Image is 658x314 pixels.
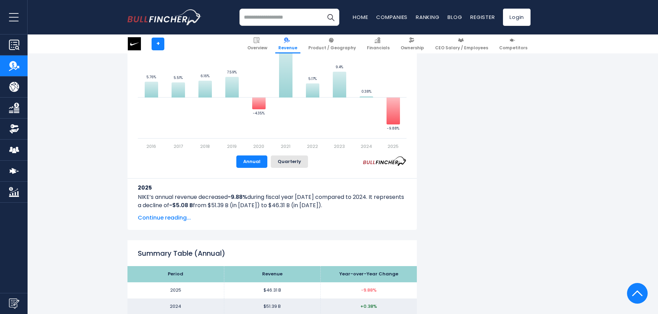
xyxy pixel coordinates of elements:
[253,143,264,150] text: 2020
[376,13,408,21] a: Companies
[174,75,183,80] text: 5.51%
[361,143,372,150] text: 2024
[305,34,359,53] a: Product / Geography
[336,64,343,70] text: 9.4%
[127,266,224,282] th: Period
[228,193,247,201] b: -9.88%
[253,111,265,116] text: -4.35%
[146,143,156,150] text: 2016
[138,193,407,210] p: NIKE’s annual revenue decreased during fiscal year [DATE] compared to 2024. It represents a decli...
[432,34,491,53] a: CEO Salary / Employees
[169,201,193,209] b: -$5.08 B
[201,73,209,79] text: 6.16%
[398,34,427,53] a: Ownership
[244,34,270,53] a: Overview
[334,143,345,150] text: 2023
[416,13,439,21] a: Ranking
[275,34,300,53] a: Revenue
[247,45,267,51] span: Overview
[307,143,318,150] text: 2022
[353,13,368,21] a: Home
[200,143,210,150] text: 2018
[435,45,488,51] span: CEO Salary / Employees
[152,38,164,50] a: +
[388,143,399,150] text: 2025
[224,282,320,298] td: $46.31 B
[360,303,377,310] span: +0.38%
[308,76,317,81] text: 5.17%
[470,13,495,21] a: Register
[227,70,237,75] text: 7.59%
[367,45,390,51] span: Financials
[281,143,290,150] text: 2021
[503,9,531,26] a: Login
[127,9,202,25] img: bullfincher logo
[224,266,320,282] th: Revenue
[448,13,462,21] a: Blog
[236,155,267,168] button: Annual
[364,34,393,53] a: Financials
[127,282,224,298] td: 2025
[322,9,339,26] button: Search
[387,126,399,131] text: -9.88%
[496,34,531,53] a: Competitors
[278,45,297,51] span: Revenue
[146,74,156,80] text: 5.76%
[127,9,202,25] a: Go to homepage
[138,183,407,192] h3: 2025
[308,45,356,51] span: Product / Geography
[401,45,424,51] span: Ownership
[9,124,19,134] img: Ownership
[227,143,237,150] text: 2019
[361,89,371,94] text: 0.38%
[138,248,407,259] h2: Summary Table (Annual)
[499,45,527,51] span: Competitors
[361,287,377,293] span: -9.88%
[138,214,407,222] span: Continue reading...
[174,143,183,150] text: 2017
[271,155,308,168] button: Quarterly
[128,37,141,50] img: NKE logo
[320,266,417,282] th: Year-over-Year Change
